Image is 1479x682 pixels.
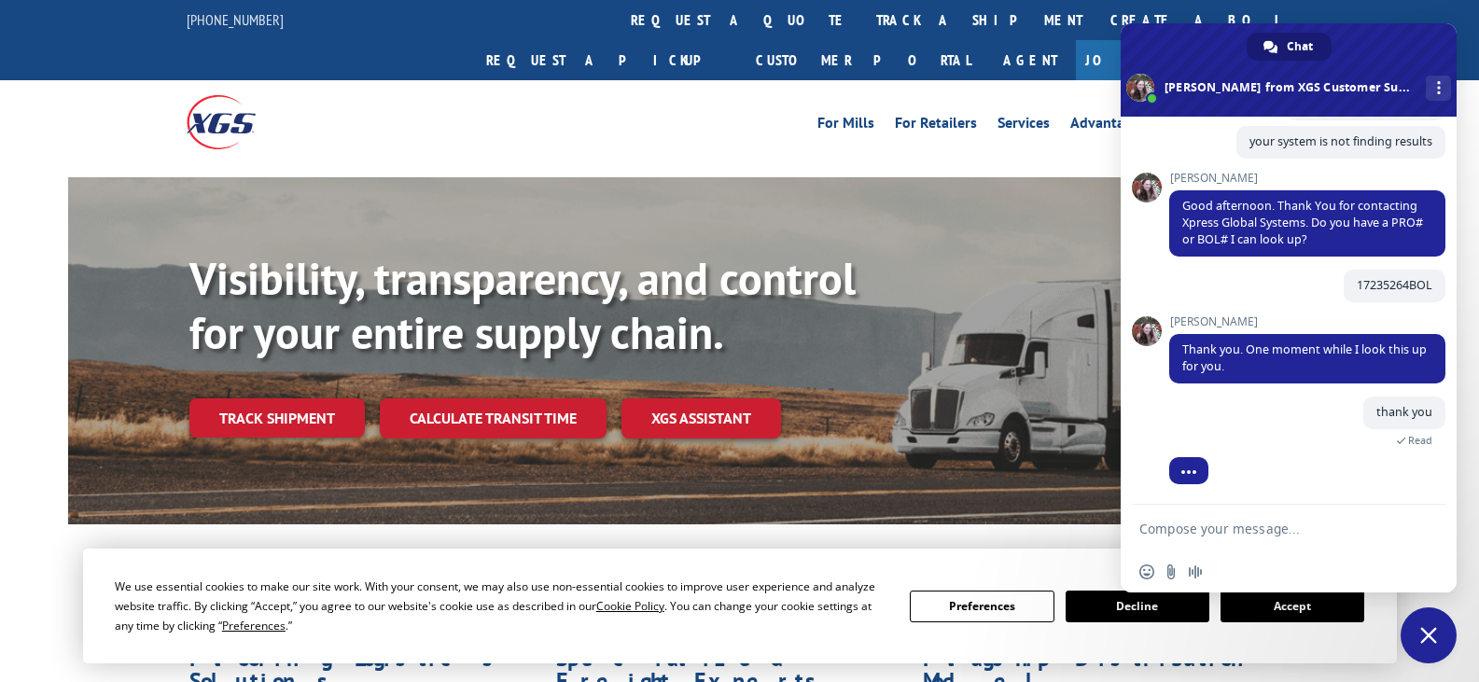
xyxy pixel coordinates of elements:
span: thank you [1376,404,1432,420]
a: XGS ASSISTANT [621,398,781,438]
button: Accept [1221,591,1364,622]
b: Visibility, transparency, and control for your entire supply chain. [189,249,856,361]
a: For Retailers [895,116,977,136]
span: Cookie Policy [596,598,664,614]
a: For Mills [817,116,874,136]
button: Preferences [910,591,1053,622]
span: Read [1408,434,1432,447]
a: Services [998,116,1050,136]
span: Chat [1287,33,1313,61]
span: [PERSON_NAME] [1169,172,1445,185]
div: Chat [1247,33,1332,61]
span: Insert an emoji [1139,564,1154,579]
a: Join Our Team [1076,40,1293,80]
a: [PHONE_NUMBER] [187,10,284,29]
span: [PERSON_NAME] [1169,315,1445,328]
a: Track shipment [189,398,365,438]
span: Good afternoon. Thank You for contacting Xpress Global Systems. Do you have a PRO# or BOL# I can ... [1182,198,1423,247]
span: 17235264BOL [1357,277,1432,293]
a: Agent [984,40,1076,80]
span: your system is not finding results [1249,133,1432,149]
span: Thank you. One moment while I look this up for you. [1182,341,1427,374]
span: Audio message [1188,564,1203,579]
div: Close chat [1401,607,1457,663]
textarea: Compose your message... [1139,521,1397,537]
button: Decline [1066,591,1209,622]
a: Advantages [1070,116,1147,136]
a: Customer Portal [742,40,984,80]
div: We use essential cookies to make our site work. With your consent, we may also use non-essential ... [115,577,887,635]
div: More channels [1426,76,1451,101]
span: Send a file [1164,564,1179,579]
a: Request a pickup [472,40,742,80]
span: Preferences [222,618,286,633]
div: Cookie Consent Prompt [83,549,1397,663]
a: Calculate transit time [380,398,607,438]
